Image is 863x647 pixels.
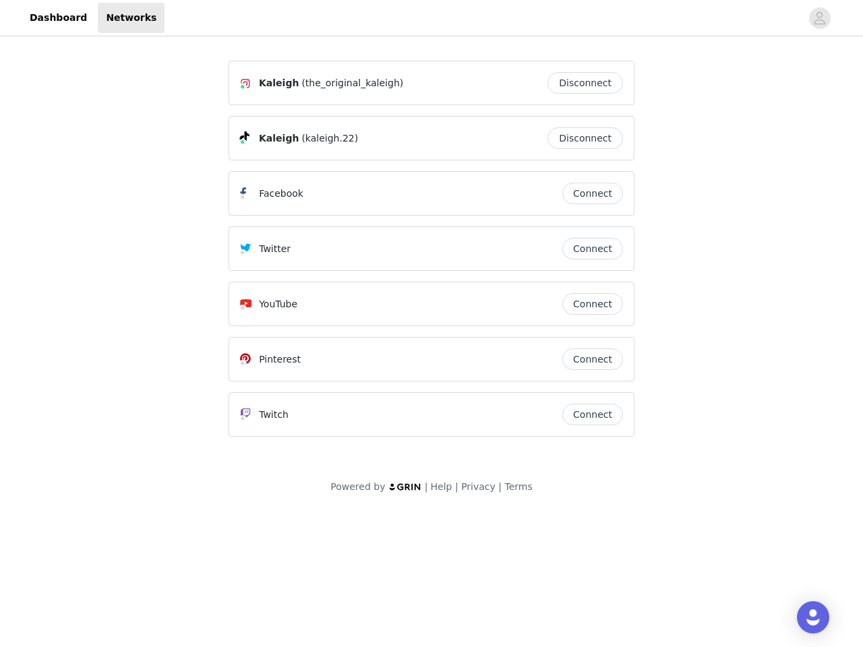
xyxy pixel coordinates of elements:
a: Networks [98,3,165,33]
span: | [498,481,502,492]
a: Privacy [461,481,496,492]
span: (kaleigh.22) [301,131,358,146]
p: Pinterest [259,352,301,367]
div: Open Intercom Messenger [797,601,829,634]
div: avatar [813,7,826,29]
span: | [425,481,428,492]
span: Powered by [330,481,385,492]
img: logo [388,483,422,491]
span: Kaleigh [259,76,299,90]
img: Instagram Icon [240,78,251,89]
button: Connect [562,404,623,425]
button: Connect [562,348,623,370]
a: Help [431,481,452,492]
button: Connect [562,238,623,259]
span: | [455,481,458,492]
p: Facebook [259,187,303,201]
span: Kaleigh [259,131,299,146]
p: Twitter [259,242,291,256]
button: Connect [562,293,623,315]
button: Connect [562,183,623,204]
p: Twitch [259,408,289,422]
span: (the_original_kaleigh) [301,76,403,90]
a: Terms [504,481,532,492]
button: Disconnect [547,72,623,94]
button: Disconnect [547,127,623,149]
p: YouTube [259,297,297,311]
a: Dashboard [22,3,95,33]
